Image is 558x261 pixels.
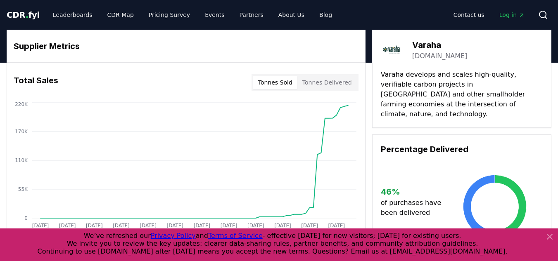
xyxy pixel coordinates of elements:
tspan: [DATE] [194,223,211,228]
a: Blog [313,7,339,22]
button: Tonnes Sold [253,76,297,89]
h3: Supplier Metrics [14,40,359,52]
tspan: 220K [15,101,28,107]
a: Events [198,7,231,22]
a: Contact us [447,7,491,22]
tspan: [DATE] [32,223,49,228]
tspan: [DATE] [274,223,291,228]
a: Leaderboards [46,7,99,22]
a: Log in [493,7,532,22]
span: CDR fyi [7,10,40,20]
a: About Us [272,7,311,22]
a: Partners [233,7,270,22]
tspan: 0 [24,215,28,221]
h3: Varaha [412,39,468,51]
nav: Main [447,7,532,22]
tspan: [DATE] [167,223,184,228]
tspan: 110K [15,158,28,163]
span: . [26,10,28,20]
span: Log in [499,11,525,19]
tspan: [DATE] [247,223,264,228]
tspan: [DATE] [140,223,157,228]
h3: 46 % [381,186,447,198]
nav: Main [46,7,339,22]
h3: Percentage Delivered [381,143,543,155]
tspan: [DATE] [221,223,237,228]
button: Tonnes Delivered [297,76,357,89]
img: Varaha-logo [381,38,404,61]
a: CDR.fyi [7,9,40,21]
tspan: 170K [15,129,28,134]
tspan: [DATE] [328,223,345,228]
a: CDR Map [101,7,140,22]
tspan: [DATE] [86,223,103,228]
a: [DOMAIN_NAME] [412,51,468,61]
tspan: [DATE] [301,223,318,228]
h3: Total Sales [14,74,58,91]
a: Pricing Survey [142,7,197,22]
p: of purchases have been delivered [381,198,447,218]
tspan: [DATE] [113,223,130,228]
tspan: [DATE] [59,223,76,228]
p: Varaha develops and scales high-quality, verifiable carbon projects in [GEOGRAPHIC_DATA] and othe... [381,70,543,119]
tspan: 55K [18,186,28,192]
